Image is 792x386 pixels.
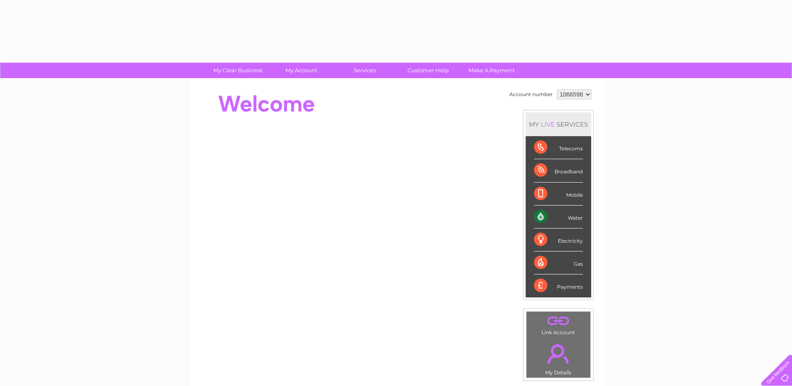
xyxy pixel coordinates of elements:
[534,159,583,182] div: Broadband
[330,63,399,78] a: Services
[539,120,557,128] div: LIVE
[526,112,591,136] div: MY SERVICES
[534,229,583,251] div: Electricity
[529,339,588,368] a: .
[534,251,583,274] div: Gas
[534,206,583,229] div: Water
[526,337,591,378] td: My Details
[534,136,583,159] div: Telecoms
[529,314,588,328] a: .
[394,63,463,78] a: Customer Help
[267,63,336,78] a: My Account
[526,311,591,338] td: Link Account
[457,63,526,78] a: Make A Payment
[534,183,583,206] div: Mobile
[534,274,583,297] div: Payments
[507,87,555,102] td: Account number
[203,63,272,78] a: My Clear Business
